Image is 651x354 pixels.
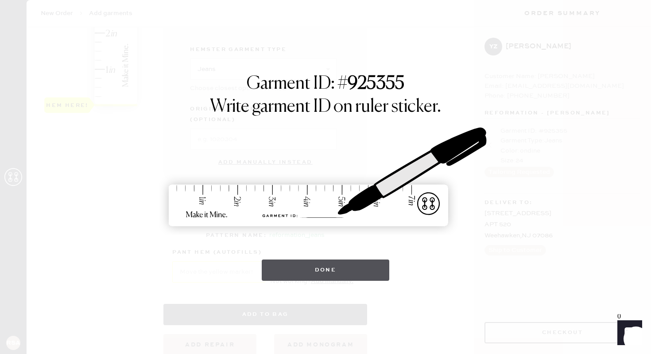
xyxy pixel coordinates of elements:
[247,73,404,96] h1: Garment ID: #
[609,314,647,352] iframe: Front Chat
[210,96,441,118] h1: Write garment ID on ruler sticker.
[262,260,390,281] button: Done
[159,104,492,251] img: ruler-sticker-sharpie.svg
[348,75,404,93] strong: 925355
